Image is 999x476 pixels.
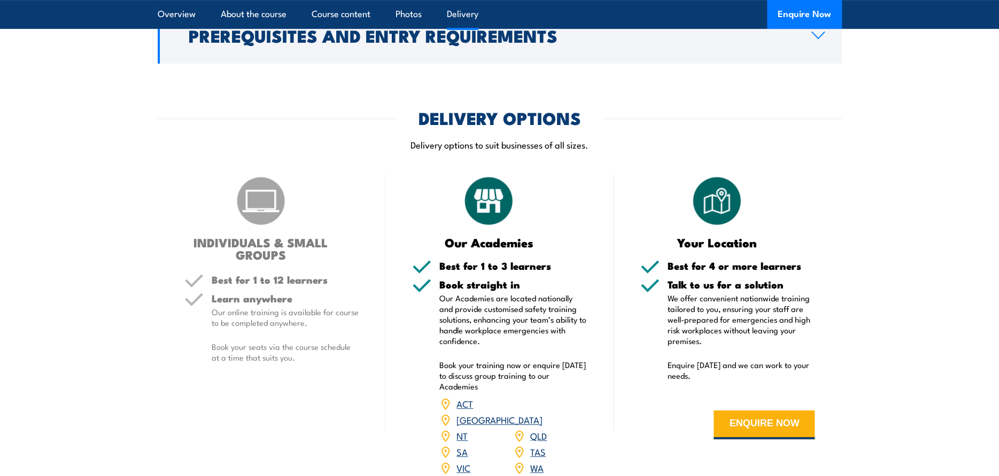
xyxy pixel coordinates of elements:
[189,28,794,43] h2: Prerequisites and Entry Requirements
[439,293,587,346] p: Our Academies are located nationally and provide customised safety training solutions, enhancing ...
[158,138,842,151] p: Delivery options to suit businesses of all sizes.
[530,461,544,474] a: WA
[439,261,587,271] h5: Best for 1 to 3 learners
[456,461,470,474] a: VIC
[419,110,581,125] h2: DELIVERY OPTIONS
[714,410,815,439] button: ENQUIRE NOW
[530,445,546,458] a: TAS
[212,341,359,363] p: Book your seats via the course schedule at a time that suits you.
[212,307,359,328] p: Our online training is available for course to be completed anywhere.
[412,236,566,248] h3: Our Academies
[456,397,473,410] a: ACT
[439,279,587,290] h5: Book straight in
[530,429,547,442] a: QLD
[456,413,543,426] a: [GEOGRAPHIC_DATA]
[456,429,468,442] a: NT
[668,293,815,346] p: We offer convenient nationwide training tailored to you, ensuring your staff are well-prepared fo...
[158,7,842,64] a: Prerequisites and Entry Requirements
[439,360,587,392] p: Book your training now or enquire [DATE] to discuss group training to our Academies
[668,360,815,381] p: Enquire [DATE] and we can work to your needs.
[212,293,359,303] h5: Learn anywhere
[668,279,815,290] h5: Talk to us for a solution
[184,236,338,261] h3: INDIVIDUALS & SMALL GROUPS
[640,236,794,248] h3: Your Location
[456,445,468,458] a: SA
[668,261,815,271] h5: Best for 4 or more learners
[212,275,359,285] h5: Best for 1 to 12 learners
